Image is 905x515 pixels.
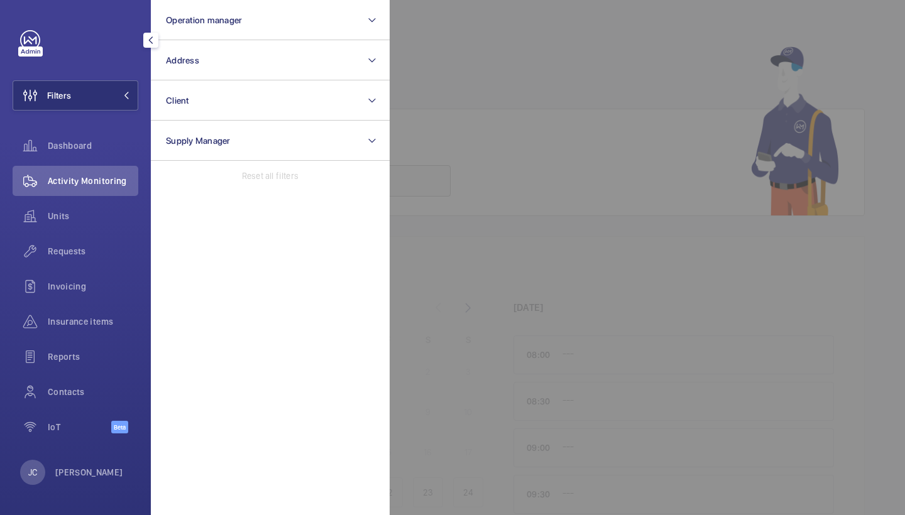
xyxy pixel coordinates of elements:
[13,80,138,111] button: Filters
[111,421,128,433] span: Beta
[28,466,37,479] p: JC
[47,89,71,102] span: Filters
[48,421,111,433] span: IoT
[48,315,138,328] span: Insurance items
[55,466,123,479] p: [PERSON_NAME]
[48,280,138,293] span: Invoicing
[48,350,138,363] span: Reports
[48,245,138,257] span: Requests
[48,139,138,152] span: Dashboard
[48,386,138,398] span: Contacts
[48,175,138,187] span: Activity Monitoring
[48,210,138,222] span: Units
